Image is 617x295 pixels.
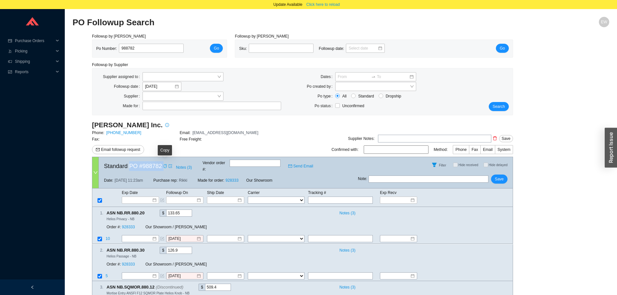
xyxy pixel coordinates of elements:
[358,176,367,183] span: Note :
[288,163,313,169] a: mailSend Email
[337,247,356,251] button: Notes (3)
[163,164,167,168] span: copy
[168,273,196,279] input: 9/29/2025
[176,164,192,168] button: Notes (3)
[15,67,54,77] span: Reports
[154,177,178,184] span: Purchase rep:
[239,44,390,53] div: Sku: Followup date:
[107,217,134,221] span: Helios Privacy - NB
[107,225,121,230] span: Order #:
[348,135,375,142] div: Supplier Notes:
[92,247,103,254] div: 2 .
[93,170,98,175] span: down
[92,130,104,135] span: Phone:
[124,92,142,101] label: Supplier:
[500,45,505,51] span: Go
[179,177,187,184] span: Rikki
[484,163,488,167] input: Hide delayed
[107,210,150,217] span: ASN NB.RR.880.20
[145,262,207,267] span: Our Showroom / [PERSON_NAME]
[160,198,164,202] span: form
[8,70,12,74] span: fund
[123,101,143,110] label: Made for:
[107,284,189,291] span: ASN NB.SQMOR.880.12
[210,44,223,53] button: Go
[168,163,172,169] a: export
[491,134,498,143] button: delete
[160,247,166,254] div: $
[288,164,292,168] span: mail
[15,46,54,56] span: Picking
[115,177,143,184] span: [DATE] 11:23am
[180,137,202,142] span: Free Freight:
[73,17,475,28] h2: PO Followup Search
[192,130,258,135] span: [EMAIL_ADDRESS][DOMAIN_NAME]
[122,262,135,267] a: 928333
[158,145,172,155] div: Copy
[499,135,513,142] button: Save
[307,82,335,91] label: Po created by:
[198,178,224,183] span: Made for order:
[489,163,508,167] span: Hide delayed
[176,164,192,171] span: Notes ( 3 )
[106,274,109,278] span: 5
[380,190,396,195] span: Exp Recv
[114,82,143,91] label: Followup date:
[96,44,189,53] div: Po Number:
[342,104,364,108] span: Unconfirmed
[235,34,289,39] span: Followup by [PERSON_NAME]
[492,136,498,141] span: delete
[104,161,162,171] span: Standard PO #
[107,262,121,267] span: Order #:
[337,210,356,214] button: Notes (3)
[92,120,163,130] h3: [PERSON_NAME] Inc.
[453,163,458,167] input: Hide received
[491,175,508,184] button: Save
[489,102,509,111] button: Search
[332,145,513,154] div: Confirmed with: Method:
[248,190,260,195] span: Carrier
[103,72,143,81] label: Supplier assigned to
[185,284,189,291] div: Copy
[383,93,404,99] span: Dropship
[339,247,355,254] span: Notes ( 3 )
[377,74,409,80] input: To
[246,177,272,184] span: Our Showroom
[156,285,183,289] i: (Discontinued)
[101,146,140,153] span: Email followup request
[371,74,376,79] span: to
[455,147,467,152] span: Phone
[146,247,150,254] div: Copy
[92,210,103,216] div: 1 .
[163,123,171,127] span: info-circle
[122,225,135,230] a: 928333
[15,36,54,46] span: Purchase Orders
[495,176,504,182] span: Save
[168,236,196,242] input: 9/29/2025
[502,135,510,142] span: Save
[308,190,326,195] span: Tracking #
[306,1,340,8] span: Click here to reload
[92,34,146,39] span: Followup by [PERSON_NAME]
[92,284,103,290] div: 3 .
[483,147,493,152] span: Email
[106,130,141,135] a: [PHONE_NUMBER]
[314,101,335,110] label: Po status:
[104,177,113,184] span: Date:
[496,44,509,53] button: Go
[348,45,378,51] input: Select date
[439,164,446,167] span: Filter
[340,93,349,99] span: All
[160,237,164,241] span: form
[92,62,128,67] span: Followup by Supplier
[203,160,228,173] span: Vendor order # :
[339,210,355,216] span: Notes ( 3 )
[180,130,190,135] span: Email:
[145,83,174,90] input: 9/29/2025
[339,284,355,290] span: Notes ( 3 )
[96,148,100,152] span: mail
[8,39,12,43] span: credit-card
[107,291,189,295] span: Mortise Entry ANSFI F12 SQMOR Plate Helios Knob - NB
[337,284,356,288] button: Notes (3)
[106,237,111,241] span: 10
